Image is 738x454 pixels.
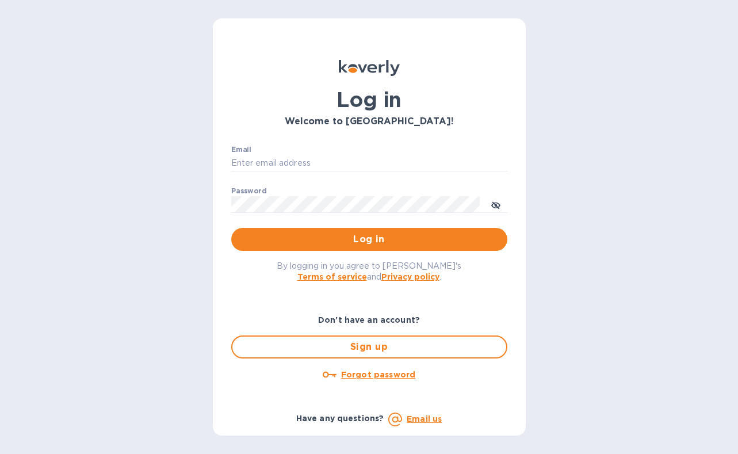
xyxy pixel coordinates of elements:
[240,232,498,246] span: Log in
[318,315,420,325] b: Don't have an account?
[339,60,400,76] img: Koverly
[296,414,384,423] b: Have any questions?
[381,272,439,281] a: Privacy policy
[231,116,507,127] h3: Welcome to [GEOGRAPHIC_DATA]!
[231,146,251,153] label: Email
[231,87,507,112] h1: Log in
[231,228,507,251] button: Log in
[484,193,507,216] button: toggle password visibility
[297,272,367,281] a: Terms of service
[341,370,415,379] u: Forgot password
[277,261,461,281] span: By logging in you agree to [PERSON_NAME]'s and .
[407,414,442,424] a: Email us
[231,155,507,172] input: Enter email address
[231,188,266,194] label: Password
[242,340,497,354] span: Sign up
[231,335,507,358] button: Sign up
